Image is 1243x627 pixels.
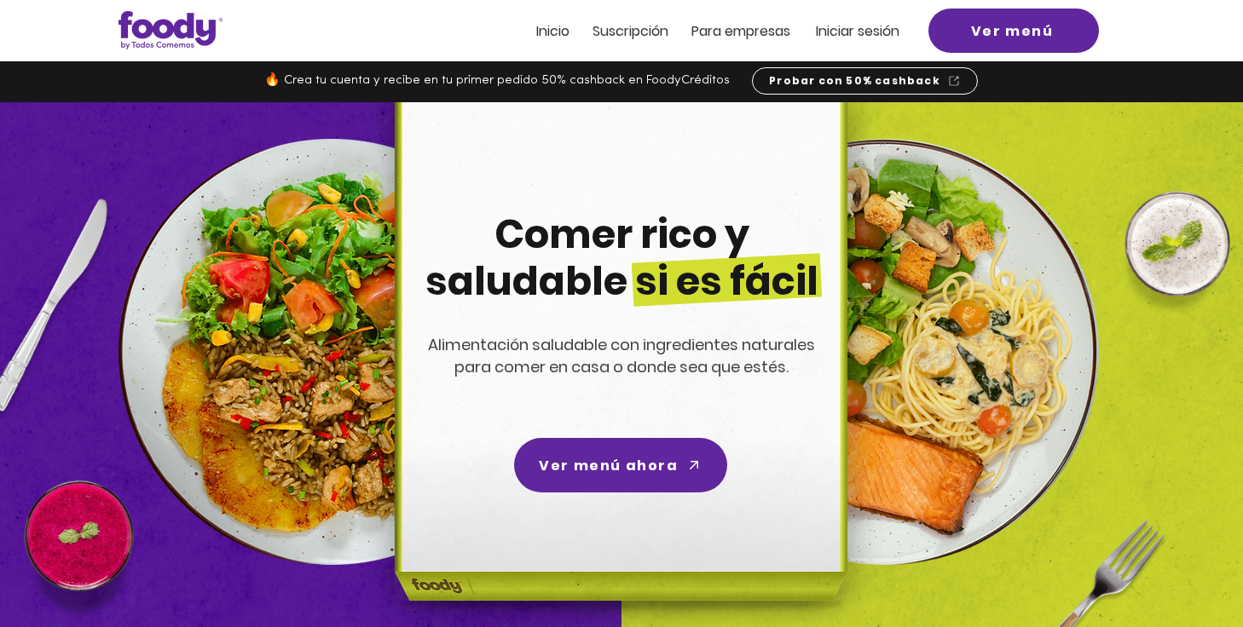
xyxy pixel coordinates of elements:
a: Suscripción [593,24,668,38]
span: Probar con 50% cashback [769,73,940,89]
img: left-dish-compress.png [119,139,545,565]
span: Alimentación saludable con ingredientes naturales para comer en casa o donde sea que estés. [428,334,815,377]
span: Iniciar sesión [816,21,899,41]
a: Ver menú [928,9,1099,53]
span: Ver menú [971,20,1054,42]
span: Pa [691,21,708,41]
a: Iniciar sesión [816,24,899,38]
a: Ver menú ahora [514,438,727,492]
span: Inicio [536,21,569,41]
span: Suscripción [593,21,668,41]
span: Comer rico y saludable si es fácil [425,207,818,308]
a: Inicio [536,24,569,38]
span: ra empresas [708,21,790,41]
span: 🔥 Crea tu cuenta y recibe en tu primer pedido 50% cashback en FoodyCréditos [264,74,730,87]
a: Probar con 50% cashback [752,67,978,95]
span: Ver menú ahora [539,455,678,476]
img: Logo_Foody V2.0.0 (3).png [119,11,223,49]
a: Para empresas [691,24,790,38]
